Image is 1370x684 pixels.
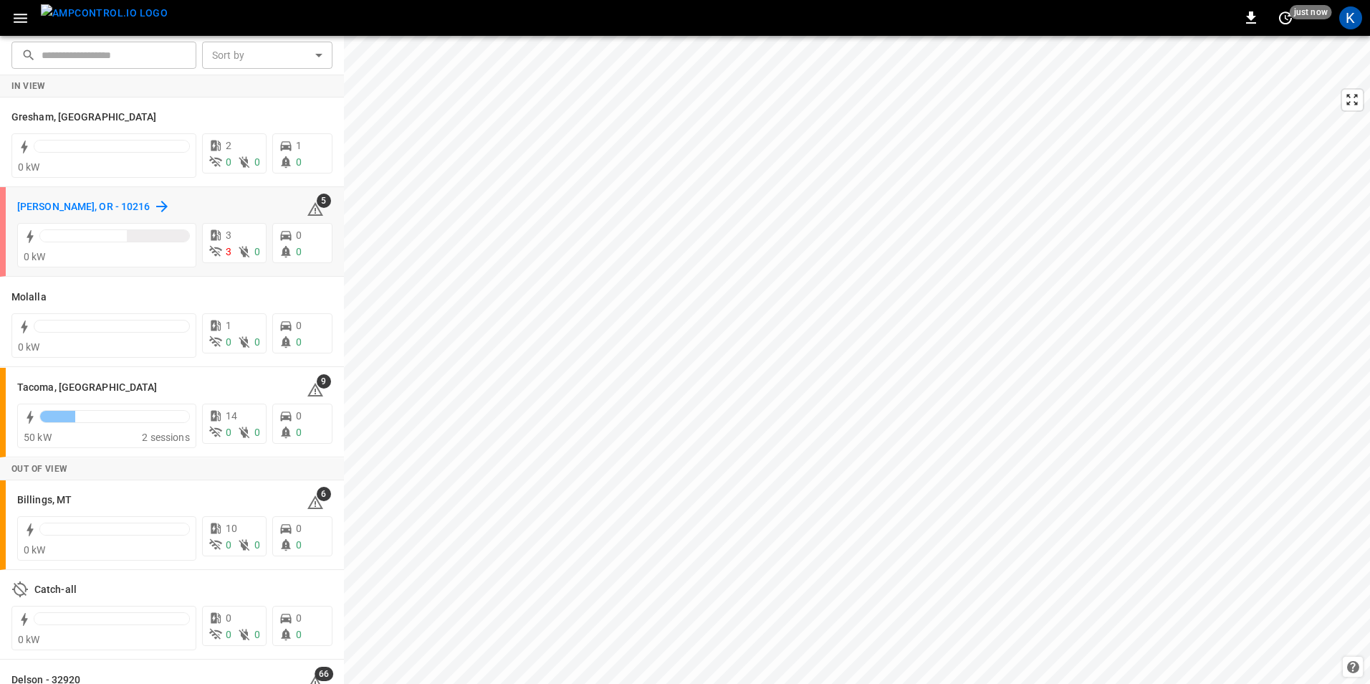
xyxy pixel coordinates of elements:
[11,81,46,91] strong: In View
[17,380,158,396] h6: Tacoma, WA
[317,374,331,389] span: 9
[226,246,231,257] span: 3
[254,246,260,257] span: 0
[296,156,302,168] span: 0
[142,432,190,443] span: 2 sessions
[296,140,302,151] span: 1
[296,523,302,534] span: 0
[317,487,331,501] span: 6
[226,410,237,422] span: 14
[226,612,231,624] span: 0
[254,156,260,168] span: 0
[24,432,52,443] span: 50 kW
[296,246,302,257] span: 0
[296,410,302,422] span: 0
[17,199,150,215] h6: Hubbard, OR - 10216
[344,36,1370,684] canvas: Map
[226,156,231,168] span: 0
[254,336,260,348] span: 0
[226,336,231,348] span: 0
[17,493,72,508] h6: Billings, MT
[18,634,40,645] span: 0 kW
[1274,6,1297,29] button: set refresh interval
[24,544,46,556] span: 0 kW
[41,4,168,22] img: ampcontrol.io logo
[296,320,302,331] span: 0
[226,539,231,551] span: 0
[317,194,331,208] span: 5
[226,629,231,640] span: 0
[1339,6,1362,29] div: profile-icon
[226,427,231,438] span: 0
[226,320,231,331] span: 1
[296,629,302,640] span: 0
[296,336,302,348] span: 0
[226,523,237,534] span: 10
[296,229,302,241] span: 0
[11,464,67,474] strong: Out of View
[296,612,302,624] span: 0
[18,161,40,173] span: 0 kW
[254,539,260,551] span: 0
[296,427,302,438] span: 0
[254,427,260,438] span: 0
[226,140,231,151] span: 2
[34,582,77,598] h6: Catch-all
[296,539,302,551] span: 0
[11,110,157,125] h6: Gresham, OR
[18,341,40,353] span: 0 kW
[315,667,333,681] span: 66
[24,251,46,262] span: 0 kW
[254,629,260,640] span: 0
[11,290,47,305] h6: Molalla
[1290,5,1332,19] span: just now
[226,229,231,241] span: 3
